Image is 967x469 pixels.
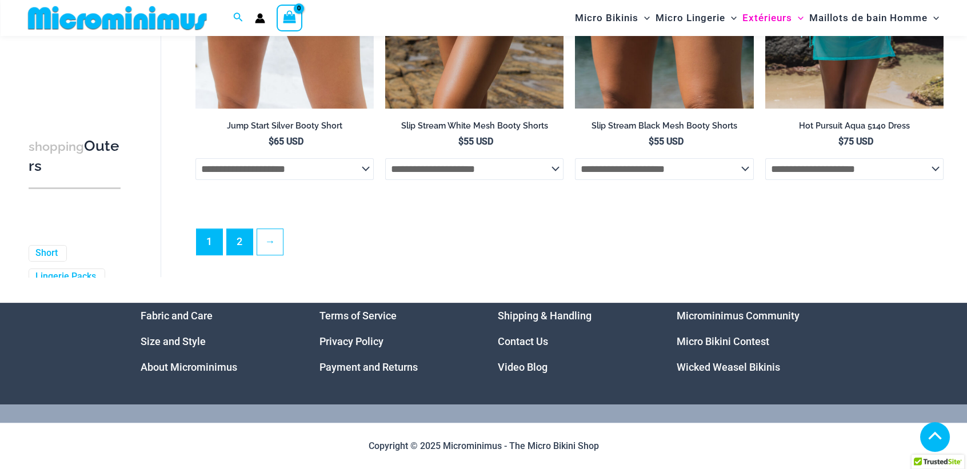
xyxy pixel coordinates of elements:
bdi: 75 USD [838,136,873,147]
aside: Footer Widget 4 [677,303,827,380]
a: ExtérieursMenu ToggleBasculement du menu [740,3,806,33]
font: Extérieurs [742,12,792,23]
nav: Menu [498,303,648,380]
a: Size and Style [141,335,206,347]
h2: Jump Start Silver Booty Short [195,121,374,131]
bdi: 55 USD [458,136,493,147]
h2: Slip Stream White Mesh Booty Shorts [385,121,564,131]
a: Fabric and Care [141,310,213,322]
a: Terms of Service [319,310,397,322]
aside: Footer Widget 1 [141,303,291,380]
a: Privacy Policy [319,335,383,347]
a: Payment and Returns [319,361,418,373]
a: Hot Pursuit Aqua 5140 Dress [765,121,944,135]
a: Micro BikinisMenu ToggleBasculement du menu [572,3,653,33]
font: Maillots de bain Homme [809,12,928,23]
p: Copyright © 2025 Microminimus - The Micro Bikini Shop [141,438,826,455]
a: Slip Stream Black Mesh Booty Shorts [575,121,753,135]
a: Slip Stream White Mesh Booty Shorts [385,121,564,135]
font: Micro Lingerie [656,12,725,23]
a: Micro Bikini Contest [677,335,769,347]
a: Jump Start Silver Booty Short [195,121,374,135]
a: Lien de l’icône de recherche [233,11,243,25]
a: Lien de l’icône du compte [255,13,265,23]
span: Basculement du menu [725,3,737,33]
span: Basculement du menu [928,3,939,33]
nav: Product Pagination [195,229,944,262]
span: shopping [29,139,84,154]
h3: Outers [29,137,121,176]
span: $ [269,136,274,147]
aside: Footer Widget 3 [498,303,648,380]
span: $ [838,136,844,147]
nav: Menu [141,303,291,380]
nav: Menu [319,303,470,380]
a: Voir le panier, vide [277,5,303,31]
a: Micro LingerieMenu ToggleBasculement du menu [653,3,740,33]
bdi: 65 USD [269,136,303,147]
a: Maillots de bain HommeMenu ToggleBasculement du menu [806,3,942,33]
bdi: 55 USD [649,136,684,147]
img: MM SHOP LOGO FLAT [23,5,211,31]
a: About Microminimus [141,361,237,373]
nav: Menu [677,303,827,380]
font: Micro Bikinis [575,12,638,23]
a: Lingerie Packs [35,271,96,283]
span: $ [458,136,463,147]
span: $ [649,136,654,147]
a: Wicked Weasel Bikinis [677,361,780,373]
span: Basculement du menu [638,3,650,33]
h2: Slip Stream Black Mesh Booty Shorts [575,121,753,131]
a: → [257,229,283,255]
h2: Hot Pursuit Aqua 5140 Dress [765,121,944,131]
nav: Site Navigation [570,2,944,34]
a: Video Blog [498,361,548,373]
a: Short [35,247,58,259]
a: Microminimus Community [677,310,800,322]
span: Basculement du menu [792,3,804,33]
span: Page 1 [197,229,222,255]
a: Shipping & Handling [498,310,592,322]
a: Contact Us [498,335,548,347]
aside: Footer Widget 2 [319,303,470,380]
a: Page 2 [227,229,253,255]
